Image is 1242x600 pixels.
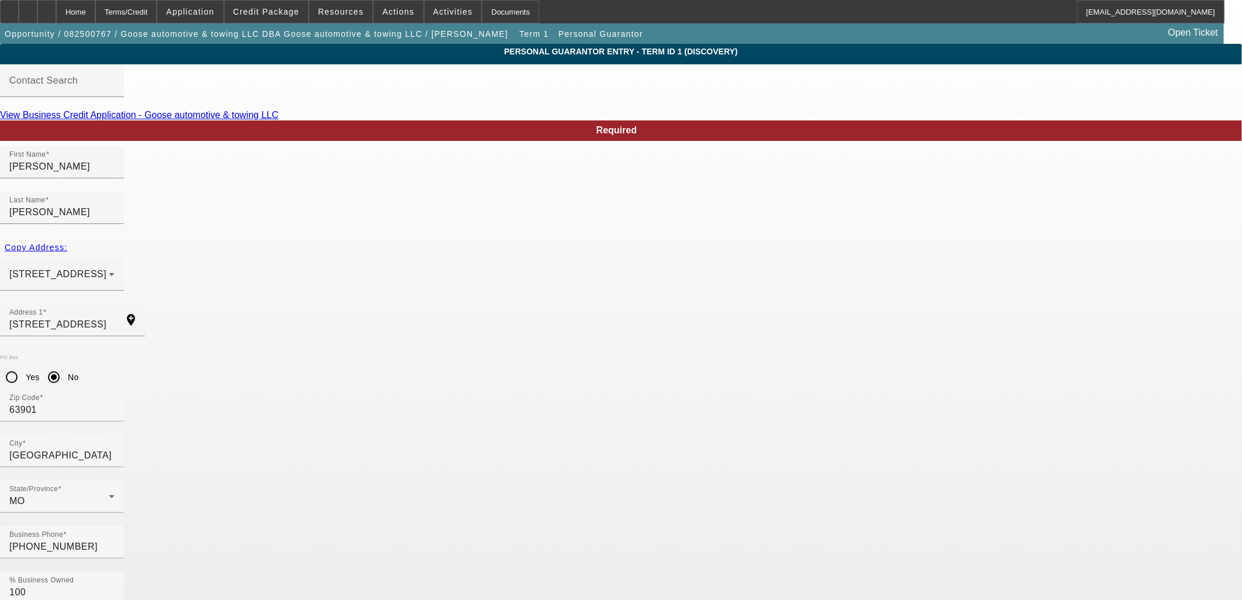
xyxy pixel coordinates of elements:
[23,371,40,383] label: Yes
[9,47,1233,56] span: Personal Guarantor Entry - Term ID 1 (Discovery)
[9,531,63,539] mat-label: Business Phone
[9,75,78,85] mat-label: Contact Search
[5,29,508,39] span: Opportunity / 082500767 / Goose automotive & towing LLC DBA Goose automotive & towing LLC / [PERS...
[225,1,308,23] button: Credit Package
[9,309,43,316] mat-label: Address 1
[558,29,643,39] span: Personal Guarantor
[425,1,482,23] button: Activities
[318,7,364,16] span: Resources
[520,29,549,39] span: Term 1
[9,496,25,506] span: MO
[5,243,67,252] span: Copy Address:
[596,125,637,135] span: Required
[309,1,372,23] button: Resources
[1164,23,1223,43] a: Open Ticket
[516,23,553,44] button: Term 1
[433,7,473,16] span: Activities
[65,371,78,383] label: No
[9,485,58,493] mat-label: State/Province
[9,151,46,158] mat-label: First Name
[374,1,423,23] button: Actions
[9,440,22,447] mat-label: City
[9,196,45,204] mat-label: Last Name
[117,313,145,327] mat-icon: add_location
[9,394,40,402] mat-label: Zip Code
[9,269,106,279] span: [STREET_ADDRESS]
[157,1,223,23] button: Application
[9,577,74,584] mat-label: % Business Owned
[233,7,299,16] span: Credit Package
[382,7,415,16] span: Actions
[556,23,646,44] button: Personal Guarantor
[166,7,214,16] span: Application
